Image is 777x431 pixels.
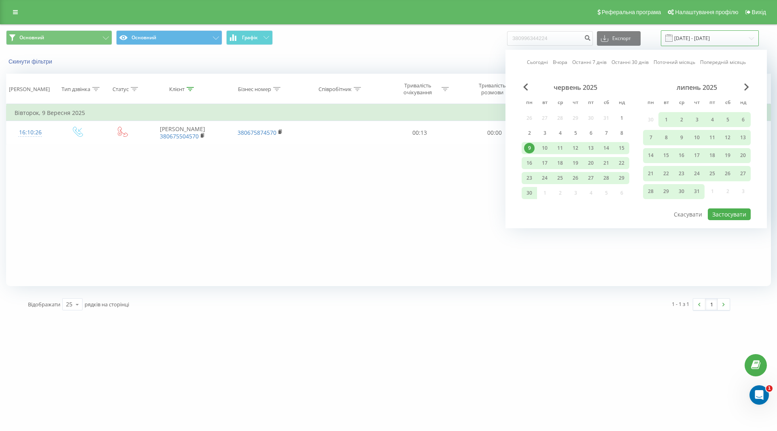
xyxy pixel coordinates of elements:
div: сб 7 черв 2025 р. [599,127,614,139]
div: вт 10 черв 2025 р. [537,142,552,154]
div: 29 [616,173,627,183]
div: чт 19 черв 2025 р. [568,157,583,169]
div: сб 21 черв 2025 р. [599,157,614,169]
div: сб 19 лип 2025 р. [720,148,735,163]
div: чт 5 черв 2025 р. [568,127,583,139]
div: ср 18 черв 2025 р. [552,157,568,169]
a: Останні 30 днів [611,58,649,66]
div: пт 27 черв 2025 р. [583,172,599,184]
div: 15 [616,143,627,153]
div: 16:10:26 [15,125,46,140]
abbr: п’ятниця [706,97,718,109]
div: вт 29 лип 2025 р. [658,184,674,199]
div: сб 26 лип 2025 р. [720,166,735,181]
div: 8 [616,128,627,138]
div: 4 [707,115,718,125]
div: нд 27 лип 2025 р. [735,166,751,181]
abbr: п’ятниця [585,97,597,109]
div: 11 [555,143,565,153]
div: 8 [661,132,671,143]
div: 6 [586,128,596,138]
abbr: четвер [691,97,703,109]
div: 2 [524,128,535,138]
span: Графік [242,35,258,40]
td: 00:13 [382,121,457,144]
div: Статус [113,86,129,93]
td: 00:00 [457,121,531,144]
div: 11 [707,132,718,143]
div: 24 [692,168,702,179]
div: нд 29 черв 2025 р. [614,172,629,184]
div: 30 [524,188,535,198]
div: 27 [586,173,596,183]
div: ср 2 лип 2025 р. [674,112,689,127]
div: 3 [692,115,702,125]
div: 9 [676,132,687,143]
div: пн 9 черв 2025 р. [522,142,537,154]
div: ср 23 лип 2025 р. [674,166,689,181]
div: 6 [738,115,748,125]
div: пн 7 лип 2025 р. [643,130,658,145]
div: пн 23 черв 2025 р. [522,172,537,184]
div: 19 [570,158,581,168]
span: Вихід [752,9,766,15]
div: 4 [555,128,565,138]
div: [PERSON_NAME] [9,86,50,93]
div: Тривалість розмови [471,82,514,96]
div: 2 [676,115,687,125]
div: нд 13 лип 2025 р. [735,130,751,145]
div: Тип дзвінка [62,86,90,93]
div: 22 [661,168,671,179]
div: пн 2 черв 2025 р. [522,127,537,139]
div: вт 22 лип 2025 р. [658,166,674,181]
button: Основний [6,30,112,45]
div: нд 6 лип 2025 р. [735,112,751,127]
div: чт 12 черв 2025 р. [568,142,583,154]
div: 5 [570,128,581,138]
div: пт 11 лип 2025 р. [705,130,720,145]
div: 13 [586,143,596,153]
input: Пошук за номером [507,31,593,46]
div: вт 24 черв 2025 р. [537,172,552,184]
div: 15 [661,150,671,161]
div: 1 - 1 з 1 [672,300,689,308]
div: 18 [707,150,718,161]
div: пн 30 черв 2025 р. [522,187,537,199]
div: 12 [722,132,733,143]
div: нд 8 черв 2025 р. [614,127,629,139]
div: ср 16 лип 2025 р. [674,148,689,163]
abbr: понеділок [645,97,657,109]
div: 10 [692,132,702,143]
iframe: Intercom live chat [749,385,769,405]
div: чт 3 лип 2025 р. [689,112,705,127]
div: липень 2025 [643,83,751,91]
div: нд 15 черв 2025 р. [614,142,629,154]
div: пн 28 лип 2025 р. [643,184,658,199]
div: 25 [555,173,565,183]
abbr: вівторок [660,97,672,109]
div: 25 [707,168,718,179]
div: 29 [661,186,671,197]
span: Відображати [28,301,60,308]
div: пт 25 лип 2025 р. [705,166,720,181]
div: 23 [524,173,535,183]
div: 5 [722,115,733,125]
span: Next Month [744,83,749,91]
div: 22 [616,158,627,168]
span: Previous Month [523,83,528,91]
div: 21 [645,168,656,179]
div: 14 [601,143,611,153]
div: пн 14 лип 2025 р. [643,148,658,163]
div: 26 [722,168,733,179]
div: 20 [738,150,748,161]
abbr: середа [675,97,688,109]
span: рядків на сторінці [85,301,129,308]
div: 17 [539,158,550,168]
div: 21 [601,158,611,168]
abbr: понеділок [523,97,535,109]
div: чт 31 лип 2025 р. [689,184,705,199]
div: пн 21 лип 2025 р. [643,166,658,181]
a: Поточний місяць [654,58,695,66]
div: 28 [645,186,656,197]
span: Основний [19,34,44,41]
